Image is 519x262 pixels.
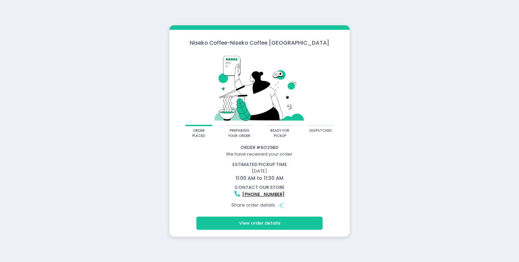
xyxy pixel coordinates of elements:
img: talkie [178,51,341,125]
div: ready for pickup [269,128,291,138]
div: preparing your order [228,128,250,138]
div: contact our store [170,184,349,191]
div: estimated pickup time [170,161,349,168]
div: Share order details [170,199,349,212]
div: Niseko Coffee - Niseko Coffee [GEOGRAPHIC_DATA] [169,39,350,47]
div: Order # 6O29B0 [170,144,349,151]
button: View order details [196,217,323,230]
div: dispatched [309,128,332,133]
div: We have received your order. [170,151,349,158]
div: order placed [187,128,210,138]
span: 11:00 AM to 11:30 AM [236,175,283,182]
div: [DATE] [166,161,353,182]
a: [PHONE_NUMBER] [242,191,284,198]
